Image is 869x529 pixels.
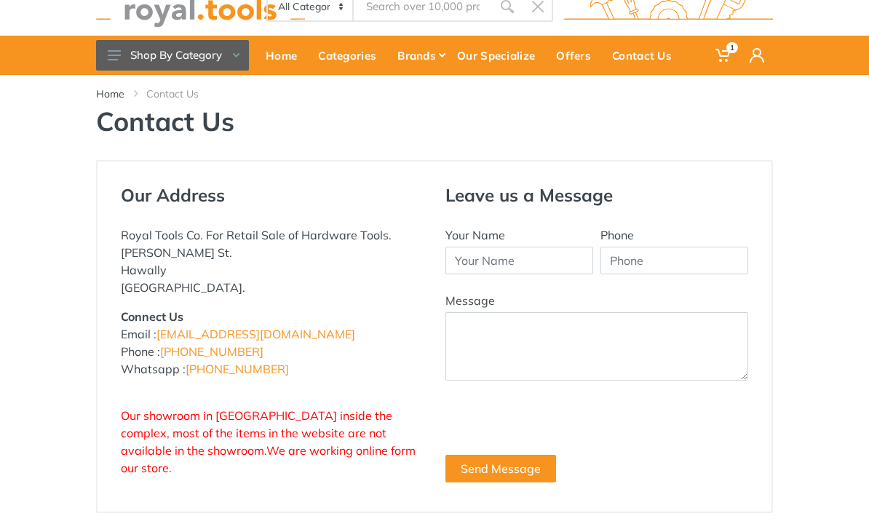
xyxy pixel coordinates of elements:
[726,42,738,53] span: 1
[606,40,686,71] div: Contact Us
[445,185,748,206] h4: Leave us a Message
[156,327,355,341] a: [EMAIL_ADDRESS][DOMAIN_NAME]
[600,226,634,244] label: Phone
[600,247,748,274] input: Phone
[445,455,556,482] button: Send Message
[121,408,416,475] span: Our showroom in [GEOGRAPHIC_DATA] inside the complex, most of the items in the website are not av...
[445,398,667,455] iframe: reCAPTCHA
[445,247,593,274] input: Your Name
[96,106,773,137] h1: Contact Us
[445,226,505,244] label: Your Name
[707,36,741,75] a: 1
[549,40,606,71] div: Offers
[259,40,312,71] div: Home
[121,308,424,378] p: Email : Phone : Whatsapp :
[146,87,221,101] li: Contact Us
[121,226,424,296] p: Royal Tools Co. For Retail Sale of Hardware Tools. [PERSON_NAME] St. Hawally [GEOGRAPHIC_DATA].
[549,36,606,75] a: Offers
[451,40,549,71] div: Our Specialize
[445,292,495,309] label: Message
[312,40,391,71] div: Categories
[96,87,124,101] a: Home
[121,185,424,206] h4: Our Address
[96,87,773,101] nav: breadcrumb
[606,36,686,75] a: Contact Us
[186,362,289,376] a: [PHONE_NUMBER]
[391,40,451,71] div: Brands
[312,36,391,75] a: Categories
[96,40,249,71] button: Shop By Category
[259,36,312,75] a: Home
[160,344,263,359] a: [PHONE_NUMBER]
[121,309,183,324] strong: Connect Us
[451,36,549,75] a: Our Specialize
